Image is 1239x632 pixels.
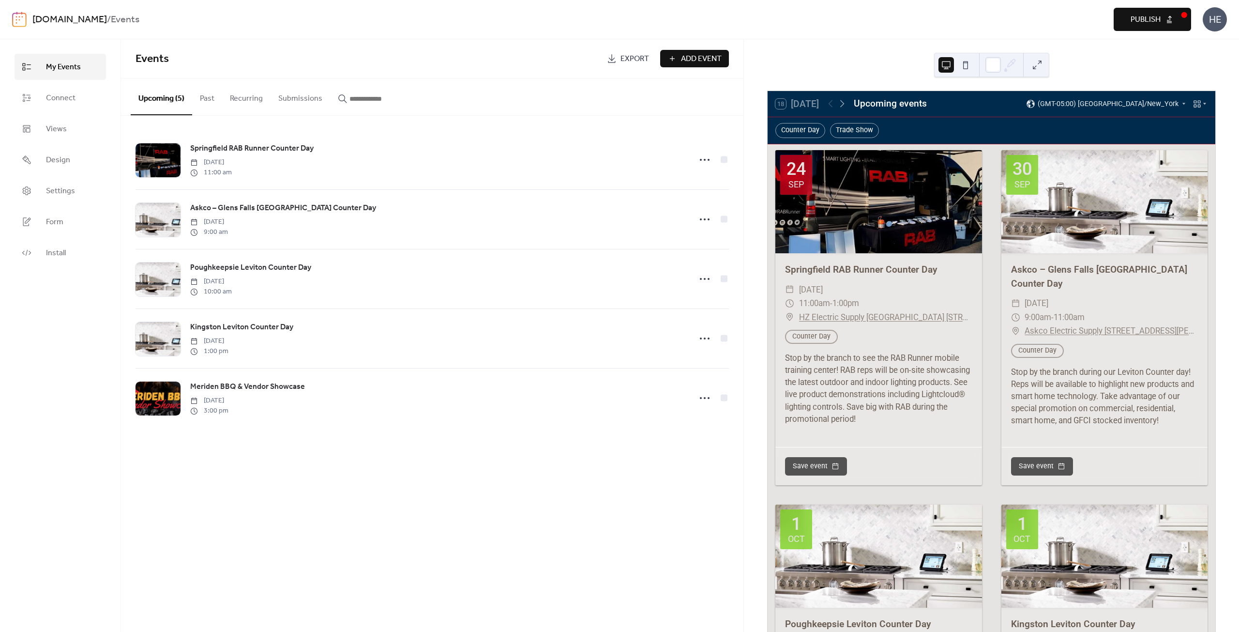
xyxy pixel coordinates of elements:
span: Springfield RAB Runner Counter Day [190,143,314,154]
a: Springfield RAB Runner Counter Day [190,142,314,155]
div: 24 [786,160,806,178]
button: Upcoming (5) [131,78,192,115]
button: Recurring [222,78,271,114]
a: Askco Electric Supply [STREET_ADDRESS][PERSON_NAME] [1025,324,1198,338]
span: Publish [1131,14,1161,26]
span: [DATE] [190,217,228,227]
a: My Events [15,54,106,80]
span: [DATE] [190,277,232,287]
span: [DATE] [190,396,228,406]
div: 1 [1017,515,1027,533]
a: Form [15,209,106,235]
div: Sep [1014,180,1030,189]
a: Poughkeepsie Leviton Counter Day [190,262,311,274]
div: 1 [791,515,801,533]
div: ​ [1011,310,1020,324]
b: Events [111,11,139,29]
div: 30 [1012,160,1032,178]
div: ​ [1011,296,1020,310]
span: 11:00 am [190,168,232,178]
span: 11:00am [1054,310,1085,324]
a: Askco – Glens Falls [GEOGRAPHIC_DATA] Counter Day [190,202,376,215]
span: Settings [46,185,75,197]
button: Publish [1114,8,1191,31]
div: ​ [785,310,794,324]
div: Askco – Glens Falls [GEOGRAPHIC_DATA] Counter Day [1001,263,1208,291]
span: [DATE] [1025,296,1048,310]
a: Install [15,240,106,266]
span: [DATE] [190,336,228,346]
div: Sep [788,180,804,189]
span: Views [46,123,67,135]
span: Add Event [681,53,722,65]
span: 9:00 am [190,227,228,237]
a: Settings [15,178,106,204]
span: 1:00pm [832,296,859,310]
span: 11:00am [799,296,830,310]
a: Export [600,50,656,67]
a: Views [15,116,106,142]
div: HE [1203,7,1227,31]
span: Design [46,154,70,166]
span: [DATE] [799,283,823,297]
b: / [107,11,111,29]
span: 10:00 am [190,287,232,297]
a: Meriden BBQ & Vendor Showcase [190,381,305,393]
div: Stop by the branch to see the RAB Runner mobile training center! RAB reps will be on-site showcas... [775,352,982,437]
span: My Events [46,62,81,73]
div: ​ [785,296,794,310]
button: Submissions [271,78,330,114]
span: Poughkeepsie Leviton Counter Day [190,262,311,274]
span: 1:00 pm [190,346,228,356]
a: [DOMAIN_NAME] [32,11,107,29]
div: Poughkeepsie Leviton Counter Day [775,617,982,632]
a: Kingston Leviton Counter Day [190,321,293,334]
span: 9:00am [1025,310,1051,324]
button: Add Event [660,50,729,67]
span: [DATE] [190,157,232,168]
button: Save event [785,457,847,476]
span: - [830,296,832,310]
button: Save event [1011,457,1073,476]
span: Form [46,216,63,228]
span: (GMT-05:00) [GEOGRAPHIC_DATA]/New_York [1038,101,1179,108]
div: ​ [1011,324,1020,338]
span: Meriden BBQ & Vendor Showcase [190,381,305,393]
span: - [1051,310,1054,324]
span: Export [620,53,649,65]
a: HZ Electric Supply [GEOGRAPHIC_DATA] [STREET_ADDRESS][PERSON_NAME] [799,310,972,324]
span: Connect [46,92,76,104]
button: Past [192,78,222,114]
span: Events [136,48,169,70]
a: Design [15,147,106,173]
img: logo [12,12,27,27]
div: Springfield RAB Runner Counter Day [775,263,982,277]
div: Trade Show [830,123,879,138]
div: Counter Day [775,123,825,138]
span: Install [46,247,66,259]
div: Kingston Leviton Counter Day [1001,617,1208,632]
div: ​ [785,283,794,297]
div: Oct [1013,535,1030,543]
div: Oct [788,535,805,543]
span: 3:00 pm [190,406,228,416]
a: Connect [15,85,106,111]
div: Upcoming events [854,97,927,111]
div: Stop by the branch during our Leviton Counter day! Reps will be available to highlight new produc... [1001,366,1208,427]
